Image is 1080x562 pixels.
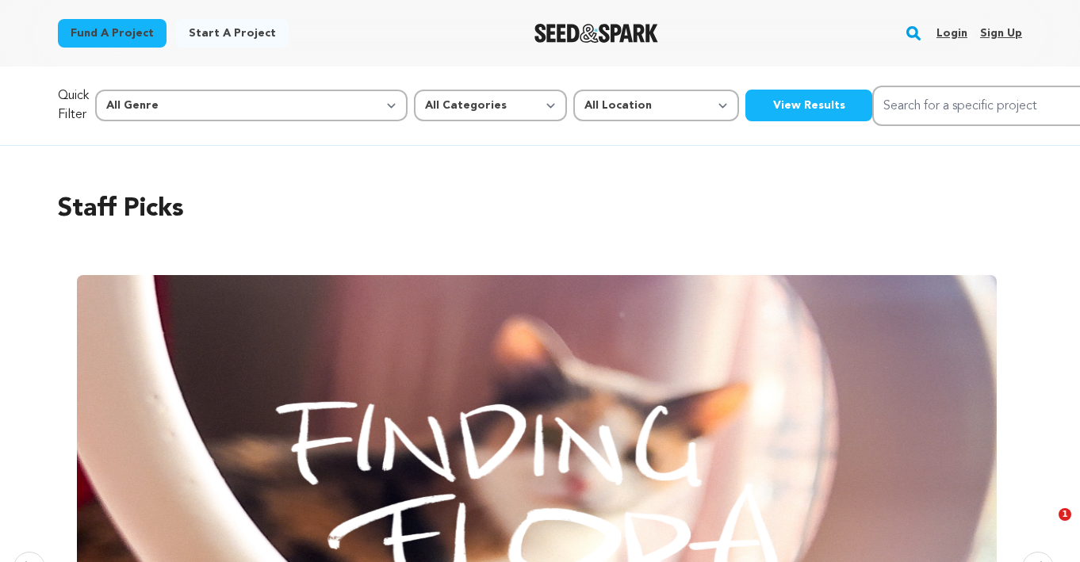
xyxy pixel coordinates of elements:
a: Login [936,21,967,46]
button: View Results [745,90,872,121]
img: Seed&Spark Logo Dark Mode [534,24,659,43]
a: Sign up [980,21,1022,46]
h2: Staff Picks [58,190,1022,228]
p: Quick Filter [58,86,89,124]
a: Seed&Spark Homepage [534,24,659,43]
a: Start a project [176,19,289,48]
iframe: Intercom live chat [1026,508,1064,546]
span: 1 [1059,508,1071,521]
a: Fund a project [58,19,167,48]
